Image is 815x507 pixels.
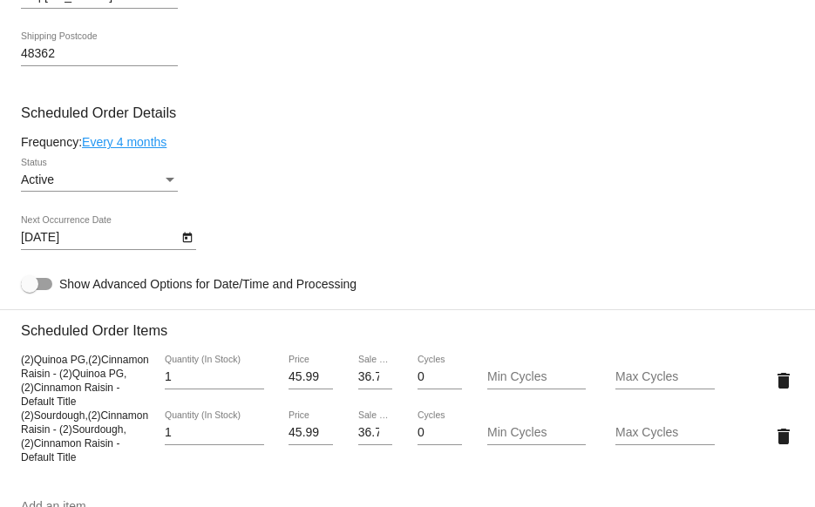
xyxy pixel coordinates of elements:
[165,370,264,384] input: Quantity (In Stock)
[418,426,462,440] input: Cycles
[487,426,587,440] input: Min Cycles
[178,227,196,246] button: Open calendar
[289,370,333,384] input: Price
[773,370,794,391] mat-icon: delete
[773,426,794,447] mat-icon: delete
[21,47,178,61] input: Shipping Postcode
[358,426,393,440] input: Sale Price
[165,426,264,440] input: Quantity (In Stock)
[358,370,393,384] input: Sale Price
[21,105,794,121] h3: Scheduled Order Details
[21,172,54,186] span: Active
[21,173,178,187] mat-select: Status
[418,370,462,384] input: Cycles
[615,426,715,440] input: Max Cycles
[615,370,715,384] input: Max Cycles
[487,370,587,384] input: Min Cycles
[82,135,166,149] a: Every 4 months
[21,231,178,245] input: Next Occurrence Date
[21,309,794,339] h3: Scheduled Order Items
[59,275,357,293] span: Show Advanced Options for Date/Time and Processing
[21,354,149,408] span: (2)Quinoa PG,(2)Cinnamon Raisin - (2)Quinoa PG,(2)Cinnamon Raisin - Default Title
[21,409,148,463] span: (2)Sourdough,(2)Cinnamon Raisin - (2)Sourdough,(2)Cinnamon Raisin - Default Title
[289,426,333,440] input: Price
[21,135,794,149] div: Frequency:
